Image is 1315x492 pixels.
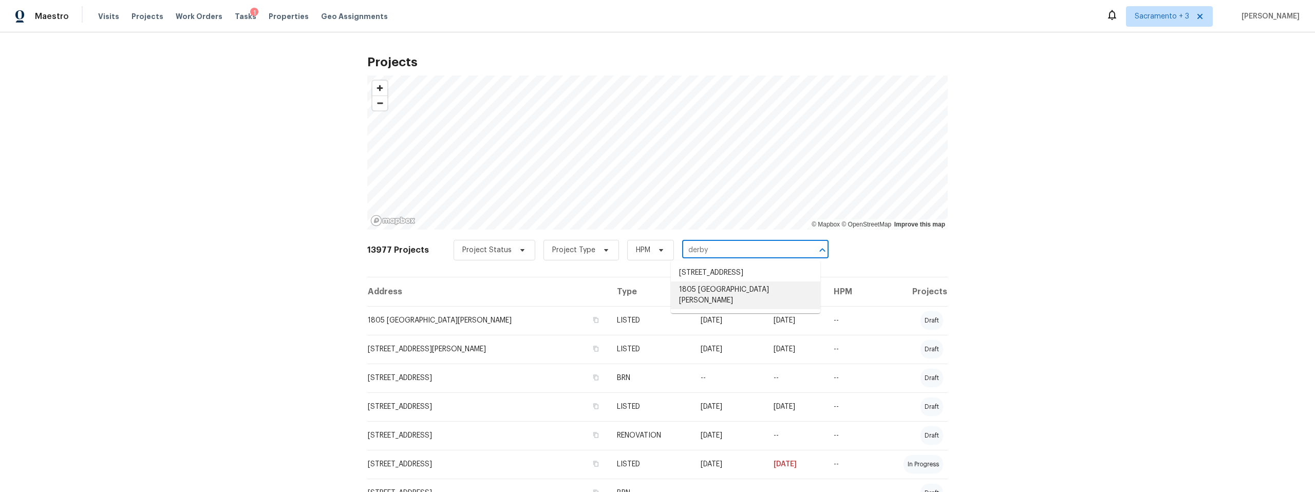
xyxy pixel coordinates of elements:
[1135,11,1189,22] span: Sacramento + 3
[367,450,609,479] td: [STREET_ADDRESS]
[765,306,826,335] td: [DATE]
[671,264,820,281] li: [STREET_ADDRESS]
[920,340,943,358] div: draft
[765,450,826,479] td: [DATE]
[372,81,387,96] button: Zoom in
[692,392,765,421] td: [DATE]
[692,450,765,479] td: [DATE]
[825,277,874,306] th: HPM
[920,398,943,416] div: draft
[920,311,943,330] div: draft
[874,277,948,306] th: Projects
[591,402,600,411] button: Copy Address
[609,392,692,421] td: LISTED
[841,221,891,228] a: OpenStreetMap
[904,455,943,474] div: in progress
[235,13,256,20] span: Tasks
[591,344,600,353] button: Copy Address
[367,364,609,392] td: [STREET_ADDRESS]
[765,335,826,364] td: [DATE]
[367,75,948,230] canvas: Map
[825,392,874,421] td: --
[367,277,609,306] th: Address
[269,11,309,22] span: Properties
[591,430,600,440] button: Copy Address
[609,306,692,335] td: LISTED
[370,215,416,226] a: Mapbox homepage
[367,245,429,255] h2: 13977 Projects
[35,11,69,22] span: Maestro
[692,364,765,392] td: --
[609,450,692,479] td: LISTED
[131,11,163,22] span: Projects
[894,221,945,228] a: Improve this map
[609,421,692,450] td: RENOVATION
[825,364,874,392] td: --
[367,421,609,450] td: [STREET_ADDRESS]
[815,243,830,257] button: Close
[176,11,222,22] span: Work Orders
[250,8,258,18] div: 1
[372,96,387,110] button: Zoom out
[765,392,826,421] td: [DATE]
[692,306,765,335] td: [DATE]
[692,421,765,450] td: [DATE]
[609,364,692,392] td: BRN
[367,392,609,421] td: [STREET_ADDRESS]
[321,11,388,22] span: Geo Assignments
[591,459,600,468] button: Copy Address
[920,426,943,445] div: draft
[765,364,826,392] td: --
[920,369,943,387] div: draft
[765,421,826,450] td: --
[682,242,800,258] input: Search projects
[692,335,765,364] td: [DATE]
[367,306,609,335] td: 1805 [GEOGRAPHIC_DATA][PERSON_NAME]
[609,335,692,364] td: LISTED
[462,245,512,255] span: Project Status
[552,245,595,255] span: Project Type
[636,245,650,255] span: HPM
[609,277,692,306] th: Type
[591,315,600,325] button: Copy Address
[671,281,820,309] li: 1805 [GEOGRAPHIC_DATA][PERSON_NAME]
[825,335,874,364] td: --
[98,11,119,22] span: Visits
[825,450,874,479] td: --
[367,335,609,364] td: [STREET_ADDRESS][PERSON_NAME]
[367,57,948,67] h2: Projects
[825,421,874,450] td: --
[1237,11,1300,22] span: [PERSON_NAME]
[825,306,874,335] td: --
[591,373,600,382] button: Copy Address
[812,221,840,228] a: Mapbox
